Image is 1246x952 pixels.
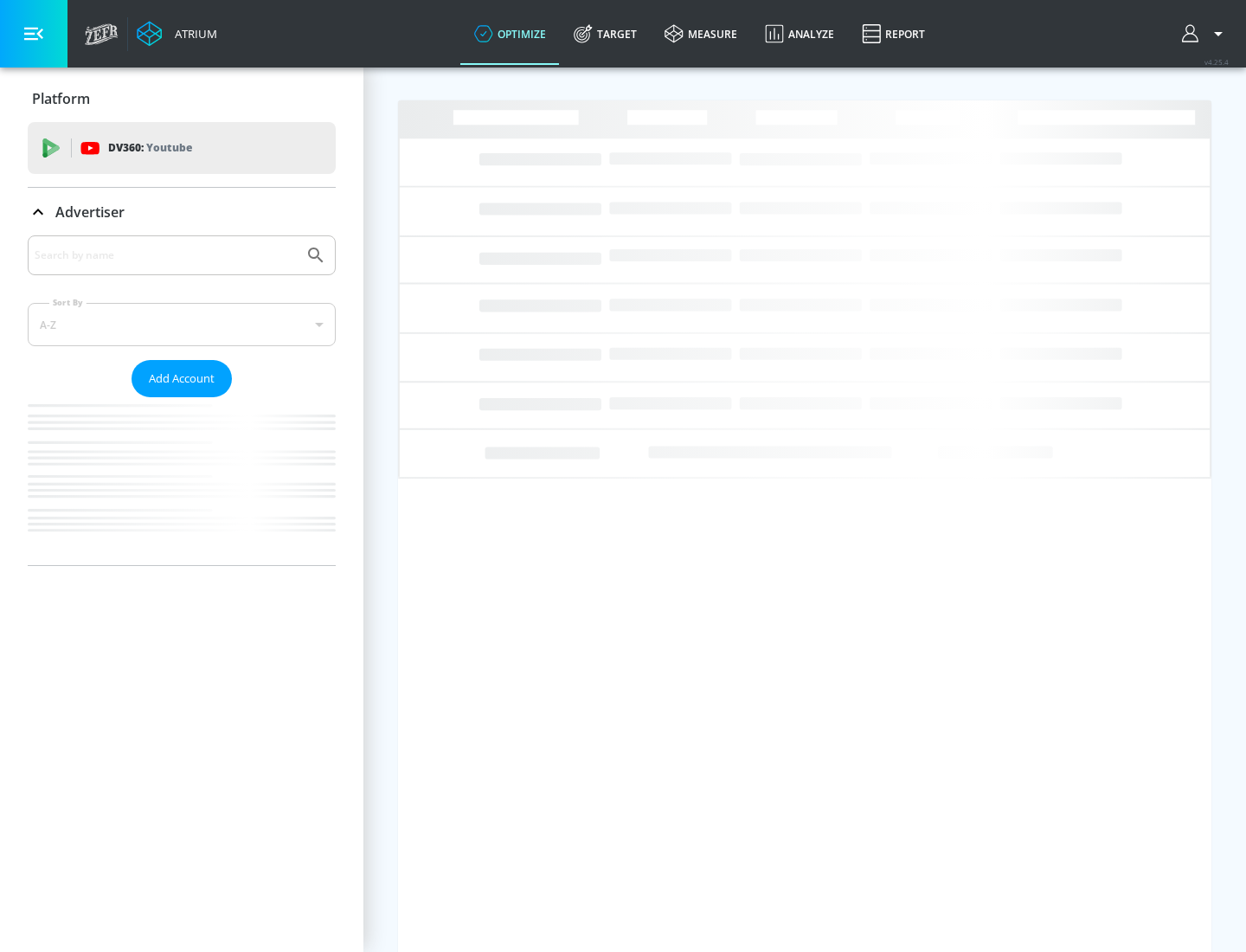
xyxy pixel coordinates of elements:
p: Advertiser [55,203,125,222]
p: Platform [32,89,90,108]
div: Platform [28,74,336,123]
a: measure [651,3,751,65]
p: Youtube [146,138,192,157]
a: Atrium [137,21,217,47]
button: Add Account [132,360,232,397]
a: Target [560,3,651,65]
p: DV360: [108,138,192,158]
span: v 4.25.4 [1204,57,1229,67]
div: Advertiser [28,188,336,236]
a: optimize [460,3,560,65]
a: Report [848,3,939,65]
input: Search by name [35,244,297,267]
div: Advertiser [28,235,336,565]
span: Add Account [149,369,215,389]
div: Atrium [168,26,217,42]
div: DV360: Youtube [28,122,336,174]
label: Sort By [49,297,87,308]
div: A-Z [28,303,336,346]
a: Analyze [751,3,848,65]
nav: list of Advertiser [28,397,336,565]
